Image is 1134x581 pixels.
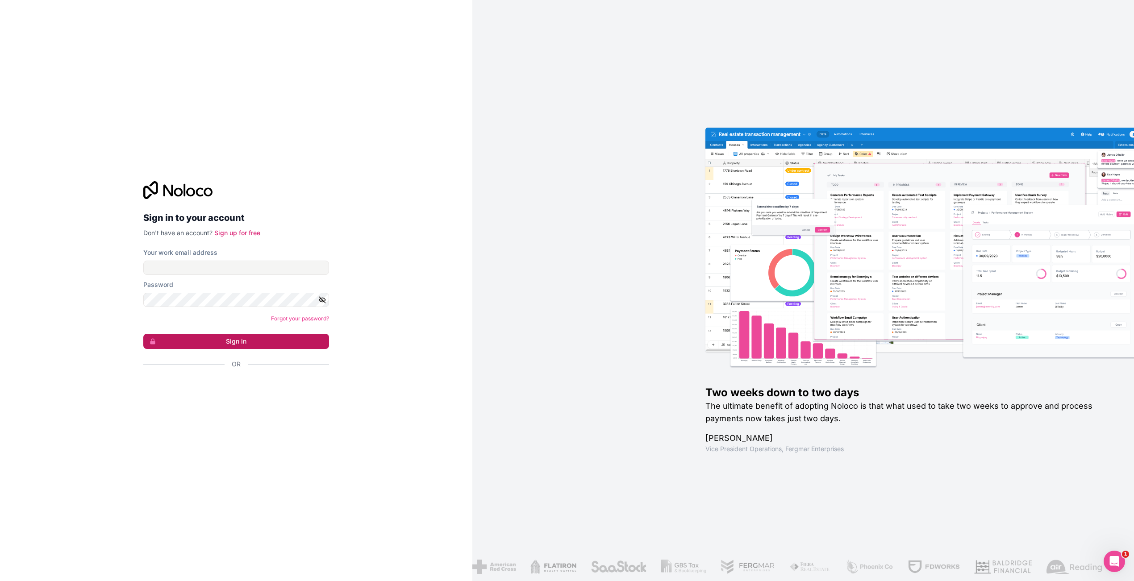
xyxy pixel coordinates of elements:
[139,378,326,398] iframe: Sign in with Google Button
[143,334,329,349] button: Sign in
[271,315,329,322] a: Forgot your password?
[529,560,575,574] img: /assets/flatiron-C8eUkumj.png
[143,280,173,289] label: Password
[659,560,705,574] img: /assets/gbstax-C-GtDUiK.png
[214,229,260,237] a: Sign up for free
[143,229,213,237] span: Don't have an account?
[906,560,958,574] img: /assets/fdworks-Bi04fVtw.png
[705,444,1105,453] h1: Vice President Operations , Fergmar Enterprises
[788,560,830,574] img: /assets/fiera-fwj2N5v4.png
[589,560,645,574] img: /assets/saastock-C6Zbiodz.png
[719,560,773,574] img: /assets/fergmar-CudnrXN5.png
[143,293,329,307] input: Password
[844,560,892,574] img: /assets/phoenix-BREaitsQ.png
[705,400,1105,425] h2: The ultimate benefit of adopting Noloco is that what used to take two weeks to approve and proces...
[1045,560,1101,574] img: /assets/airreading-FwAmRzSr.png
[705,432,1105,444] h1: [PERSON_NAME]
[471,560,514,574] img: /assets/american-red-cross-BAupjrZR.png
[972,560,1030,574] img: /assets/baldridge-DxmPIwAm.png
[232,360,241,369] span: Or
[1104,551,1125,572] iframe: Intercom live chat
[143,210,329,226] h2: Sign in to your account
[705,386,1105,400] h1: Two weeks down to two days
[143,248,217,257] label: Your work email address
[1122,551,1129,558] span: 1
[143,261,329,275] input: Email address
